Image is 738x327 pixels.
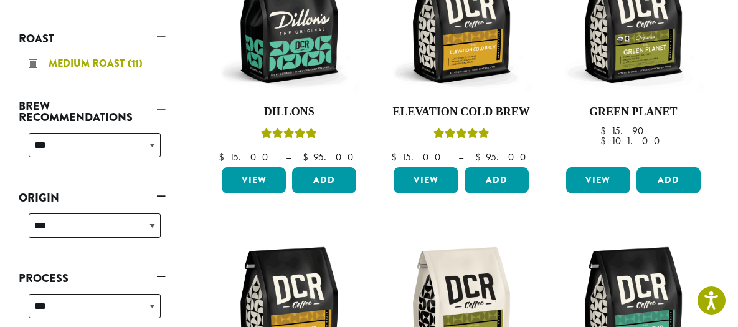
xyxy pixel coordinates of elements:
[636,167,701,193] button: Add
[19,268,166,289] a: Process
[391,150,447,163] bdi: 15.00
[433,126,490,145] div: Rated 5.00 out of 5
[661,124,666,137] span: –
[390,105,531,119] h4: Elevation Cold Brew
[600,134,611,147] span: $
[303,150,313,163] span: $
[465,167,529,193] button: Add
[391,150,402,163] span: $
[600,124,611,137] span: $
[219,150,274,163] bdi: 15.00
[19,187,166,208] a: Origin
[19,208,166,253] div: Origin
[600,134,666,147] bdi: 101.00
[128,56,143,71] span: (11)
[600,124,650,137] bdi: 15.90
[49,56,128,71] span: Medium Roast
[19,49,166,81] div: Roast
[19,95,166,128] a: Brew Recommendations
[475,150,532,163] bdi: 95.00
[261,126,317,145] div: Rated 5.00 out of 5
[222,167,286,193] a: View
[292,167,356,193] button: Add
[286,150,291,163] span: –
[458,150,463,163] span: –
[394,167,458,193] a: View
[303,150,359,163] bdi: 95.00
[19,128,166,172] div: Brew Recommendations
[19,28,166,49] a: Roast
[563,105,704,119] h4: Green Planet
[566,167,630,193] a: View
[219,105,359,119] h4: Dillons
[219,150,229,163] span: $
[475,150,486,163] span: $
